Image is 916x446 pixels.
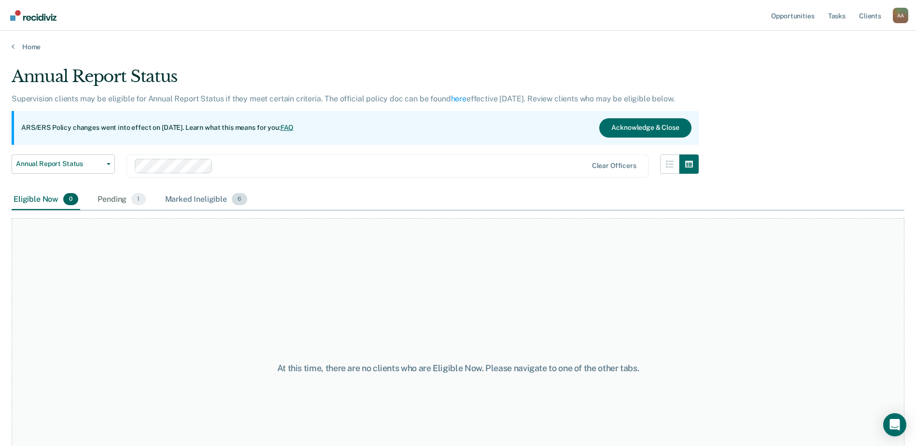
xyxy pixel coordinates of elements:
[281,124,294,131] a: FAQ
[451,94,466,103] a: here
[12,67,699,94] div: Annual Report Status
[893,8,908,23] button: Profile dropdown button
[96,189,147,210] div: Pending1
[163,189,250,210] div: Marked Ineligible6
[893,8,908,23] div: A A
[12,154,115,174] button: Annual Report Status
[883,413,906,436] div: Open Intercom Messenger
[592,162,636,170] div: Clear officers
[12,189,80,210] div: Eligible Now0
[63,193,78,206] span: 0
[599,118,691,138] button: Acknowledge & Close
[12,42,904,51] a: Home
[235,363,681,374] div: At this time, there are no clients who are Eligible Now. Please navigate to one of the other tabs.
[16,160,103,168] span: Annual Report Status
[21,123,294,133] p: ARS/ERS Policy changes went into effect on [DATE]. Learn what this means for you:
[232,193,247,206] span: 6
[131,193,145,206] span: 1
[12,94,675,103] p: Supervision clients may be eligible for Annual Report Status if they meet certain criteria. The o...
[10,10,56,21] img: Recidiviz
